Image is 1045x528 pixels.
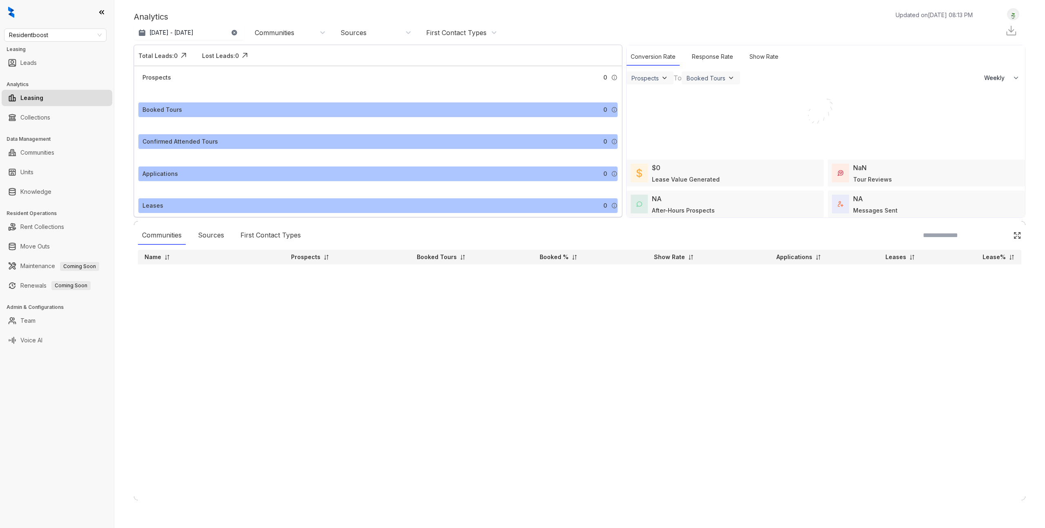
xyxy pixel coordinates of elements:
[652,163,660,173] div: $0
[2,109,112,126] li: Collections
[654,253,685,261] p: Show Rate
[885,253,906,261] p: Leases
[909,254,915,260] img: sorting
[145,253,161,261] p: Name
[142,201,163,210] div: Leases
[8,7,14,18] img: logo
[1005,24,1017,37] img: Download
[853,206,898,215] div: Messages Sent
[603,105,607,114] span: 0
[611,106,618,113] img: Info
[611,171,618,177] img: Info
[603,169,607,178] span: 0
[2,277,112,294] li: Renewals
[636,168,642,178] img: LeaseValue
[20,184,51,200] a: Knowledge
[417,253,457,261] p: Booked Tours
[2,258,112,274] li: Maintenance
[745,48,783,66] div: Show Rate
[687,75,725,82] div: Booked Tours
[611,74,618,81] img: Info
[2,238,112,255] li: Move Outs
[611,138,618,145] img: Info
[20,219,64,235] a: Rent Collections
[2,55,112,71] li: Leads
[149,29,193,37] p: [DATE] - [DATE]
[838,170,843,176] img: TourReviews
[2,219,112,235] li: Rent Collections
[1009,254,1015,260] img: sorting
[2,313,112,329] li: Team
[323,254,329,260] img: sorting
[727,74,735,82] img: ViewFilterArrow
[60,262,99,271] span: Coming Soon
[979,71,1025,85] button: Weekly
[627,48,680,66] div: Conversion Rate
[460,254,466,260] img: sorting
[611,202,618,209] img: Info
[134,25,244,40] button: [DATE] - [DATE]
[20,109,50,126] a: Collections
[202,51,239,60] div: Lost Leads: 0
[138,226,186,245] div: Communities
[996,232,1003,239] img: SearchIcon
[2,90,112,106] li: Leasing
[7,46,114,53] h3: Leasing
[660,74,669,82] img: ViewFilterArrow
[9,29,102,41] span: Residentboost
[20,238,50,255] a: Move Outs
[853,194,863,204] div: NA
[1013,231,1021,240] img: Click Icon
[142,169,178,178] div: Applications
[340,28,367,37] div: Sources
[776,253,812,261] p: Applications
[51,281,91,290] span: Coming Soon
[2,184,112,200] li: Knowledge
[636,201,642,207] img: AfterHoursConversations
[603,137,607,146] span: 0
[984,74,1009,82] span: Weekly
[2,164,112,180] li: Units
[652,175,720,184] div: Lease Value Generated
[603,201,607,210] span: 0
[571,254,578,260] img: sorting
[674,73,682,83] div: To
[142,105,182,114] div: Booked Tours
[142,137,218,146] div: Confirmed Attended Tours
[631,75,659,82] div: Prospects
[236,226,305,245] div: First Contact Types
[20,332,42,348] a: Voice AI
[1007,10,1019,19] img: UserAvatar
[239,49,251,62] img: Click Icon
[688,48,737,66] div: Response Rate
[20,164,33,180] a: Units
[652,206,715,215] div: After-Hours Prospects
[194,226,228,245] div: Sources
[20,277,91,294] a: RenewalsComing Soon
[20,313,36,329] a: Team
[7,210,114,217] h3: Resident Operations
[7,81,114,88] h3: Analytics
[20,90,43,106] a: Leasing
[853,163,867,173] div: NaN
[255,28,294,37] div: Communities
[838,201,843,207] img: TotalFum
[540,253,569,261] p: Booked %
[142,73,171,82] div: Prospects
[652,194,662,204] div: NA
[2,332,112,348] li: Voice AI
[426,28,487,37] div: First Contact Types
[20,144,54,161] a: Communities
[815,254,821,260] img: sorting
[603,73,607,82] span: 0
[178,49,190,62] img: Click Icon
[896,11,973,19] p: Updated on [DATE] 08:13 PM
[795,85,856,146] img: Loader
[7,304,114,311] h3: Admin & Configurations
[2,144,112,161] li: Communities
[853,175,892,184] div: Tour Reviews
[983,253,1006,261] p: Lease%
[134,11,168,23] p: Analytics
[164,254,170,260] img: sorting
[138,51,178,60] div: Total Leads: 0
